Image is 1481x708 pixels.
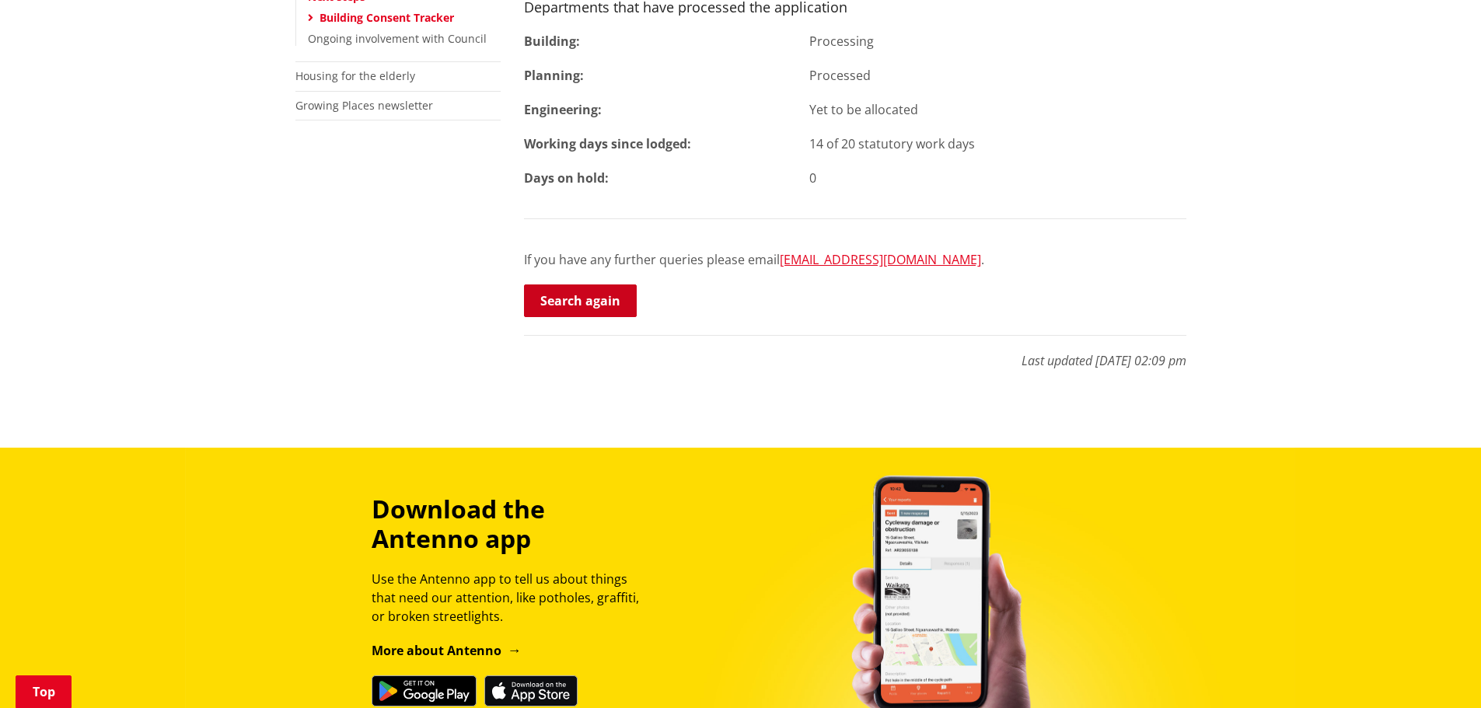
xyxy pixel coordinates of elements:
[524,101,602,118] strong: Engineering:
[798,66,1198,85] div: Processed
[372,675,477,706] img: Get it on Google Play
[372,494,653,554] h3: Download the Antenno app
[295,68,415,83] a: Housing for the elderly
[320,10,454,25] a: Building Consent Tracker
[16,675,72,708] a: Top
[798,100,1198,119] div: Yet to be allocated
[780,251,981,268] a: [EMAIL_ADDRESS][DOMAIN_NAME]
[524,284,637,317] a: Search again
[524,135,691,152] strong: Working days since lodged:
[798,169,1198,187] div: 0
[798,134,1198,153] div: 14 of 20 statutory work days
[372,570,653,626] p: Use the Antenno app to tell us about things that need our attention, like potholes, graffiti, or ...
[295,98,433,113] a: Growing Places newsletter
[1409,643,1465,699] iframe: Messenger Launcher
[524,169,609,187] strong: Days on hold:
[524,335,1186,370] p: Last updated [DATE] 02:09 pm
[524,67,584,84] strong: Planning:
[798,32,1198,51] div: Processing
[484,675,578,706] img: Download on the App Store
[524,33,580,50] strong: Building:
[308,31,487,46] a: Ongoing involvement with Council
[372,642,522,659] a: More about Antenno
[524,250,1186,269] p: If you have any further queries please email .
